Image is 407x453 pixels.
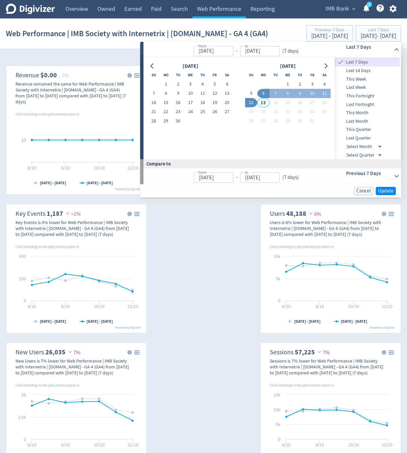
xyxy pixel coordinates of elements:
button: 13 [221,89,233,98]
span: Cancel [356,189,371,193]
button: 23 [294,107,306,116]
div: Last 7 Days [335,58,400,66]
button: 27 [221,107,233,116]
button: 13 [257,98,269,107]
button: 9 [172,89,184,98]
text: Powered by Digivizer [115,187,141,191]
span: This Week [335,76,400,83]
div: This Fortnight [335,92,400,100]
label: from [198,169,207,175]
button: Cancel [354,187,373,195]
span: Last Quarter [335,135,400,142]
div: Last Month [335,117,400,126]
button: 14 [269,98,282,107]
span: Last Week [335,84,400,91]
text: Powered by Digivizer [115,326,141,330]
button: 17 [184,98,196,107]
text: 5k [276,276,280,282]
div: - [233,174,240,181]
i: Click and drag in the plot area to zoom in [270,244,334,249]
button: IMB Bank [323,4,357,14]
text: 8/10 [316,442,324,448]
button: 16 [294,98,306,107]
label: to [245,43,248,49]
text: 0 [24,436,26,442]
text: 2.5k [18,414,26,420]
text: [DATE] - [DATE] [341,319,367,324]
text: 10k [273,253,280,259]
button: 12 [245,98,257,107]
i: Click and drag in the plot area to zoom in [15,383,79,388]
button: 22 [160,107,172,116]
button: 4 [196,80,209,89]
span: 6% [308,211,321,217]
div: ( 7 days ) [280,174,299,181]
button: 5 [245,89,257,98]
dt: Revenue [15,71,39,79]
text: 10k [273,407,280,413]
text: 10/10 [94,442,105,448]
span: This Quarter [335,126,400,133]
div: ( 7 days ) [280,47,301,55]
button: 23 [172,107,184,116]
dt: Users [270,210,285,218]
button: 1 [160,80,172,89]
button: 5 [209,80,221,89]
strong: 57,225 [295,348,315,357]
h6: Last 7 Days [346,43,391,51]
th: Saturday [221,70,233,80]
h1: Web Performance | IMB Society with Internetrix | [DOMAIN_NAME] - GA 4 (GA4) [6,23,268,44]
button: 15 [160,98,172,107]
text: 400 [19,253,26,259]
svg: Revenue $0.00 _ 0% [9,68,144,192]
dt: Sessions [270,348,293,356]
button: 3 [306,80,318,89]
button: 29 [282,116,294,126]
i: Click and drag in the plot area to zoom in [15,244,79,249]
button: 18 [196,98,209,107]
button: 21 [148,107,160,116]
button: Go to previous month [148,62,157,71]
div: [DATE] [278,62,298,71]
div: This Quarter [335,125,400,134]
svg: Key Events 1,187 &lt;1% [9,207,144,330]
text: 6/10 [28,165,36,171]
button: 8 [282,89,294,98]
div: - [233,47,240,55]
button: 6 [221,80,233,89]
button: 3 [184,80,196,89]
text: 6/10 [282,442,291,448]
button: 26 [245,116,257,126]
img: negative-performance.svg [316,349,323,354]
div: Last Week [335,83,400,92]
button: 21 [269,107,282,116]
span: This Fortnight [335,92,400,100]
img: negative-performance.svg [67,349,73,354]
text: 200 [19,276,26,282]
div: Revenue remained the same for Web Performance | IMB Society with Internetrix | [DOMAIN_NAME] - GA... [15,81,129,105]
div: This Week [335,75,400,84]
button: 4 [318,80,331,89]
th: Monday [160,70,172,80]
a: 5 [367,2,372,7]
strong: 48,188 [286,209,306,218]
button: Last 7 Days[DATE]- [DATE] [356,25,401,42]
strong: $0.00 [40,71,57,80]
button: 30 [294,116,306,126]
span: 7% [67,349,80,356]
i: Click and drag in the plot area to zoom in [270,383,334,388]
text: 8/10 [61,303,70,309]
button: 24 [184,107,196,116]
text: 5k [21,392,26,398]
img: negative-performance.svg [308,211,314,216]
th: Tuesday [269,70,282,80]
dt: New Users [15,348,44,356]
text: 0 [278,298,280,304]
text: 8/10 [61,165,70,171]
label: from [198,43,207,49]
text: 10/10 [94,303,105,309]
div: Sessions is 7% lower for Web Performance | IMB Society with Internetrix | [DOMAIN_NAME] - GA 4 (G... [270,358,384,376]
button: Previous 7 Days[DATE] - [DATE] [306,25,353,42]
span: Last Month [335,118,400,125]
label: to [245,169,248,175]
